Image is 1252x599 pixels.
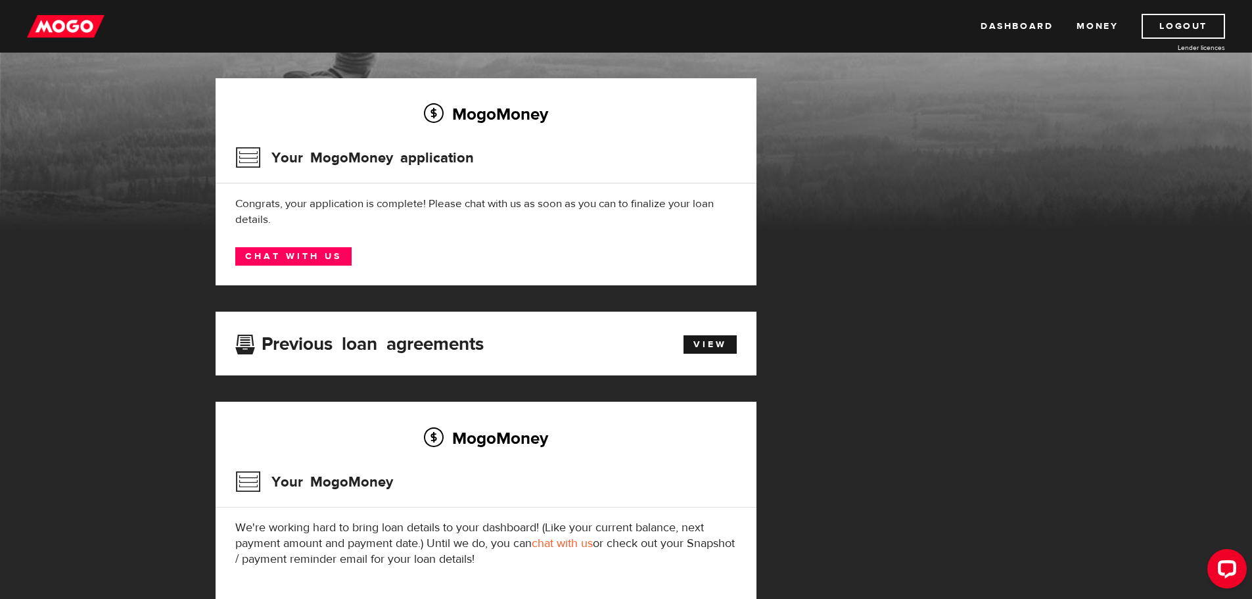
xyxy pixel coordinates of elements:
[532,536,593,551] a: chat with us
[235,100,737,128] h2: MogoMoney
[235,247,352,266] a: Chat with us
[1142,14,1225,39] a: Logout
[981,14,1053,39] a: Dashboard
[1126,43,1225,53] a: Lender licences
[235,520,737,567] p: We're working hard to bring loan details to your dashboard! (Like your current balance, next paym...
[27,14,104,39] img: mogo_logo-11ee424be714fa7cbb0f0f49df9e16ec.png
[235,424,737,452] h2: MogoMoney
[235,141,474,175] h3: Your MogoMoney application
[235,196,737,228] div: Congrats, your application is complete! Please chat with us as soon as you can to finalize your l...
[235,465,393,499] h3: Your MogoMoney
[684,335,737,354] a: View
[1077,14,1118,39] a: Money
[235,333,484,350] h3: Previous loan agreements
[1197,544,1252,599] iframe: LiveChat chat widget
